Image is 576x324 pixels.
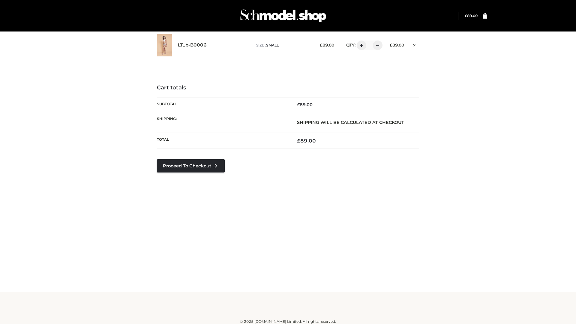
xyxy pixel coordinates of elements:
[297,102,300,107] span: £
[256,43,310,48] p: size :
[157,159,225,172] a: Proceed to Checkout
[157,85,419,91] h4: Cart totals
[410,40,419,48] a: Remove this item
[297,120,404,125] strong: Shipping will be calculated at checkout
[178,42,207,48] a: LT_b-B0006
[465,13,478,18] a: £89.00
[297,138,300,144] span: £
[238,4,328,28] img: Schmodel Admin 964
[390,43,404,47] bdi: 89.00
[320,43,322,47] span: £
[465,13,467,18] span: £
[465,13,478,18] bdi: 89.00
[157,133,288,149] th: Total
[340,40,380,50] div: QTY:
[297,102,313,107] bdi: 89.00
[157,112,288,133] th: Shipping:
[157,34,172,56] img: LT_b-B0006 - SMALL
[320,43,334,47] bdi: 89.00
[266,43,279,47] span: SMALL
[157,97,288,112] th: Subtotal
[297,138,316,144] bdi: 89.00
[390,43,392,47] span: £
